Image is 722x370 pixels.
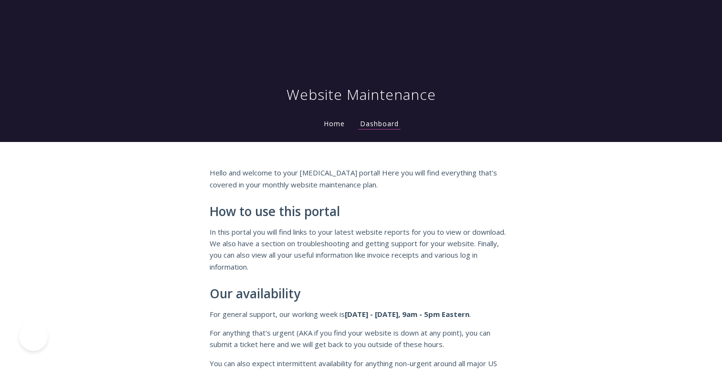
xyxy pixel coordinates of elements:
[210,167,512,190] p: Hello and welcome to your [MEDICAL_DATA] portal! Here you will find everything that's covered in ...
[210,308,512,320] p: For general support, our working week is .
[358,119,401,130] a: Dashboard
[210,205,512,219] h2: How to use this portal
[210,226,512,273] p: In this portal you will find links to your latest website reports for you to view or download. We...
[287,85,436,104] h1: Website Maintenance
[322,119,347,128] a: Home
[210,287,512,301] h2: Our availability
[19,322,48,351] iframe: Toggle Customer Support
[345,309,469,319] strong: [DATE] - [DATE], 9am - 5pm Eastern
[210,327,512,350] p: For anything that's urgent (AKA if you find your website is down at any point), you can submit a ...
